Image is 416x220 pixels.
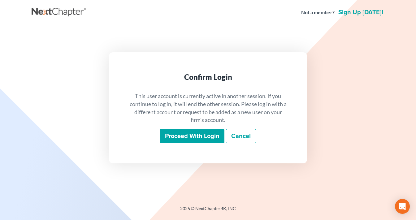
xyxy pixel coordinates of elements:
[395,199,410,214] div: Open Intercom Messenger
[226,129,256,143] a: Cancel
[129,92,287,124] p: This user account is currently active in another session. If you continue to log in, it will end ...
[337,9,384,15] a: Sign up [DATE]!
[129,72,287,82] div: Confirm Login
[32,205,384,217] div: 2025 © NextChapterBK, INC
[160,129,224,143] input: Proceed with login
[301,9,335,16] strong: Not a member?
